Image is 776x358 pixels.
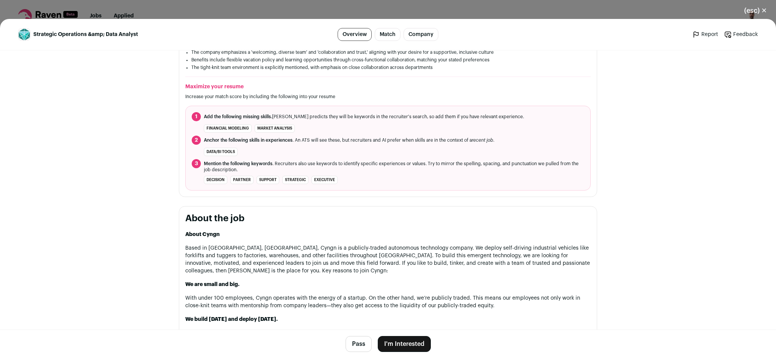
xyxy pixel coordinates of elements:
[204,161,272,166] span: Mention the following keywords
[735,2,776,19] button: Close modal
[378,336,431,352] button: I'm Interested
[185,232,220,237] strong: About Cyngn
[185,213,591,225] h2: About the job
[257,176,279,184] li: support
[185,94,591,100] p: Increase your match score by including the following into your resume
[185,244,591,275] p: Based in [GEOGRAPHIC_DATA], [GEOGRAPHIC_DATA], Cyngn is a publicly-traded autonomous technology c...
[204,114,524,120] span: [PERSON_NAME] predicts they will be keywords in the recruiter's search, so add them if you have r...
[230,176,253,184] li: partner
[346,336,372,352] button: Pass
[338,28,372,41] a: Overview
[185,282,239,287] strong: We are small and big.
[19,28,30,41] img: 6a9c24f44e043cff2cbd15b3195a44bfb67bac21ca8910606424afce2b4ce934.png
[191,49,585,55] li: The company emphasizes a 'welcoming, diverse team' and 'collaboration and trust,' aligning with y...
[204,124,252,133] li: financial modeling
[192,159,201,168] span: 3
[185,317,278,322] strong: We build [DATE] and deploy [DATE].
[191,64,585,70] li: The tight-knit team environment is explicitly mentioned, with emphasis on close collaboration acr...
[282,176,308,184] li: strategic
[724,31,758,38] a: Feedback
[185,294,591,310] p: With under 100 employees, Cyngn operates with the energy of a startup. On the other hand, we’re p...
[311,176,338,184] li: executive
[204,138,293,142] span: Anchor the following skills in experiences
[204,114,272,119] span: Add the following missing skills.
[375,28,401,41] a: Match
[33,31,138,38] span: Strategic Operations &amp; Data Analyst
[692,31,718,38] a: Report
[185,83,591,91] h2: Maximize your resume
[255,124,295,133] li: market analysis
[204,161,584,173] span: . Recruiters also use keywords to identify specific experiences or values. Try to mirror the spel...
[185,329,591,337] p: Our autonomous vehicles aren’t just test concepts—they’re deployed to real clients right now. Tha...
[191,57,585,63] li: Benefits include flexible vacation policy and learning opportunities through cross-functional col...
[204,137,494,143] span: . An ATS will see these, but recruiters and AI prefer when skills are in the context of a
[192,136,201,145] span: 2
[404,28,438,41] a: Company
[204,176,227,184] li: decision
[472,138,494,142] i: recent job.
[192,112,201,121] span: 1
[204,148,238,156] li: data/BI tools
